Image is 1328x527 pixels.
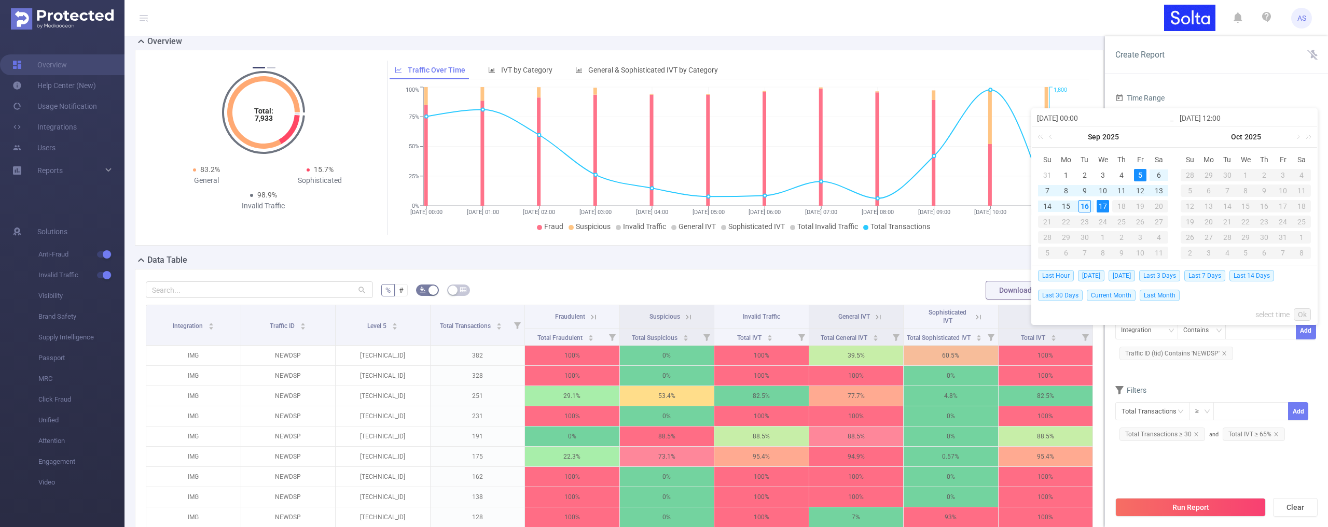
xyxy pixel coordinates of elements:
[1199,155,1218,164] span: Mo
[38,348,125,368] span: Passport
[257,191,277,199] span: 98.9%
[254,107,273,115] tspan: Total:
[1181,155,1199,164] span: Su
[1199,216,1218,228] div: 20
[1150,231,1168,244] div: 4
[1181,167,1199,183] td: September 28, 2025
[385,286,391,294] span: %
[410,209,442,216] tspan: [DATE] 00:00
[1181,231,1199,244] div: 26
[523,209,555,216] tspan: [DATE] 02:00
[1181,198,1199,214] td: October 12, 2025
[579,209,612,216] tspan: [DATE] 03:00
[575,66,583,74] i: icon: bar-chart
[1274,198,1292,214] td: October 17, 2025
[1274,183,1292,198] td: October 10, 2025
[1112,231,1131,244] div: 2
[1274,230,1292,245] td: October 31, 2025
[1131,198,1150,214] td: September 19, 2025
[1078,270,1104,281] span: [DATE]
[1292,152,1311,167] th: Sat
[1181,214,1199,230] td: October 19, 2025
[38,451,125,472] span: Engagement
[1181,200,1199,212] div: 12
[1292,230,1311,245] td: November 1, 2025
[576,222,611,231] span: Suspicious
[1184,270,1225,281] span: Last 7 Days
[1047,126,1056,147] a: Previous month (PageUp)
[870,222,930,231] span: Total Transactions
[1218,247,1237,259] div: 4
[1237,167,1255,183] td: October 1, 2025
[37,221,67,242] span: Solutions
[1255,152,1274,167] th: Thu
[267,67,275,68] button: 2
[1168,327,1174,335] i: icon: down
[1060,169,1072,181] div: 1
[1255,169,1274,181] div: 2
[1181,245,1199,261] td: November 2, 2025
[412,203,419,209] tspan: 0%
[1038,216,1057,228] div: 21
[1057,230,1075,245] td: September 29, 2025
[1296,321,1316,339] button: Add
[1150,247,1168,259] div: 11
[1255,305,1290,324] a: select time
[1094,198,1113,214] td: September 17, 2025
[749,209,781,216] tspan: [DATE] 06:00
[1255,184,1274,197] div: 9
[1237,230,1255,245] td: October 29, 2025
[1131,231,1150,244] div: 3
[1218,230,1237,245] td: October 28, 2025
[1274,155,1292,164] span: Fr
[1131,152,1150,167] th: Fri
[150,175,264,186] div: General
[1078,169,1091,181] div: 2
[314,165,334,174] span: 15.7%
[1131,200,1150,212] div: 19
[1237,247,1255,259] div: 5
[1060,184,1072,197] div: 8
[1237,184,1255,197] div: 8
[635,209,668,216] tspan: [DATE] 04:00
[38,472,125,493] span: Video
[12,75,96,96] a: Help Center (New)
[544,222,563,231] span: Fraud
[1041,200,1054,212] div: 14
[861,209,893,216] tspan: [DATE] 08:00
[38,327,125,348] span: Supply Intelligence
[1112,152,1131,167] th: Thu
[1274,184,1292,197] div: 10
[1255,216,1274,228] div: 23
[409,173,419,180] tspan: 25%
[12,54,67,75] a: Overview
[1131,155,1150,164] span: Fr
[1195,403,1206,420] div: ≥
[1094,230,1113,245] td: October 1, 2025
[1112,155,1131,164] span: Th
[420,287,426,293] i: icon: bg-colors
[1101,126,1120,147] a: 2025
[1150,216,1168,228] div: 27
[1057,183,1075,198] td: September 8, 2025
[1199,230,1218,245] td: October 27, 2025
[805,209,837,216] tspan: [DATE] 07:00
[1057,247,1075,259] div: 6
[1038,290,1083,301] span: Last 30 Days
[1255,200,1274,212] div: 16
[986,281,1060,300] button: Download PDF
[1057,167,1075,183] td: September 1, 2025
[200,165,220,174] span: 83.2%
[1237,198,1255,214] td: October 15, 2025
[1075,198,1094,214] td: September 16, 2025
[1292,214,1311,230] td: October 25, 2025
[38,410,125,431] span: Unified
[466,209,499,216] tspan: [DATE] 01:00
[264,175,377,186] div: Sophisticated
[1115,184,1128,197] div: 11
[1218,231,1237,244] div: 28
[1218,167,1237,183] td: September 30, 2025
[1292,198,1311,214] td: October 18, 2025
[1094,247,1113,259] div: 8
[1292,155,1311,164] span: Sa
